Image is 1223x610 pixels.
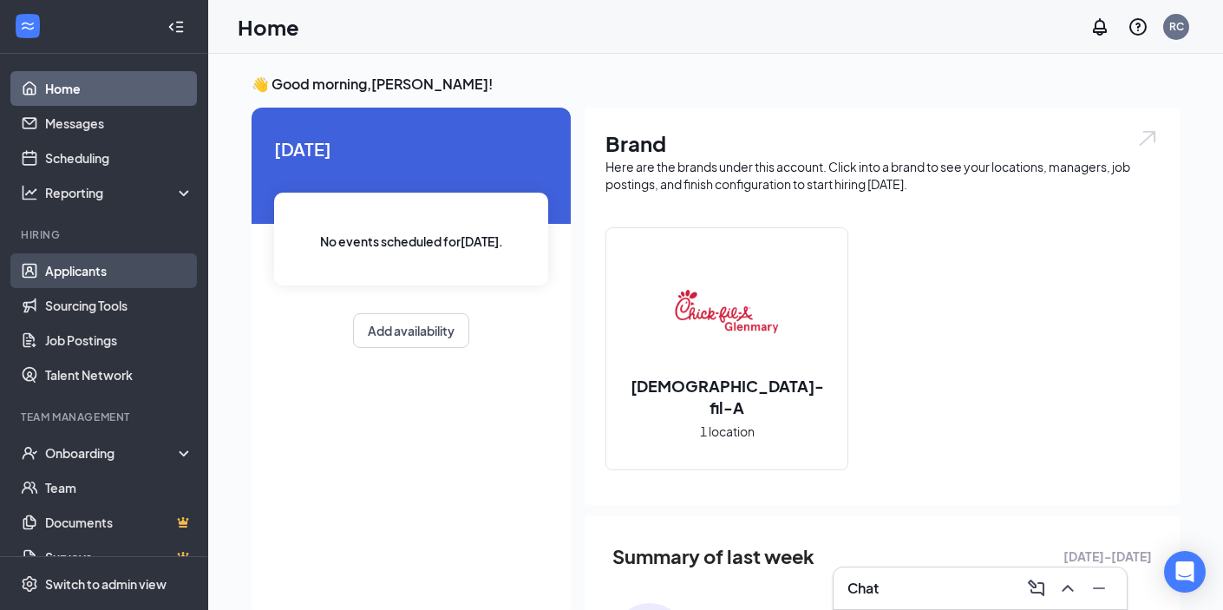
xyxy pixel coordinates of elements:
[21,184,38,201] svg: Analysis
[45,106,193,141] a: Messages
[1128,16,1148,37] svg: QuestionInfo
[167,18,185,36] svg: Collapse
[45,357,193,392] a: Talent Network
[1164,551,1206,593] div: Open Intercom Messenger
[45,253,193,288] a: Applicants
[274,135,548,162] span: [DATE]
[45,141,193,175] a: Scheduling
[1054,574,1082,602] button: ChevronUp
[1089,578,1109,599] svg: Minimize
[700,422,755,441] span: 1 location
[671,257,782,368] img: Chick-fil-A
[45,470,193,505] a: Team
[1089,16,1110,37] svg: Notifications
[21,444,38,462] svg: UserCheck
[1057,578,1078,599] svg: ChevronUp
[21,410,190,424] div: Team Management
[847,579,879,598] h3: Chat
[353,313,469,348] button: Add availability
[45,288,193,323] a: Sourcing Tools
[21,575,38,593] svg: Settings
[1169,19,1184,34] div: RC
[45,184,194,201] div: Reporting
[45,444,179,462] div: Onboarding
[605,128,1159,158] h1: Brand
[320,232,503,251] span: No events scheduled for [DATE] .
[612,541,814,572] span: Summary of last week
[19,17,36,35] svg: WorkstreamLogo
[21,227,190,242] div: Hiring
[45,575,167,593] div: Switch to admin view
[1026,578,1047,599] svg: ComposeMessage
[1136,128,1159,148] img: open.6027fd2a22e1237b5b06.svg
[45,505,193,540] a: DocumentsCrown
[252,75,1180,94] h3: 👋 Good morning, [PERSON_NAME] !
[1023,574,1050,602] button: ComposeMessage
[45,323,193,357] a: Job Postings
[606,375,847,418] h2: [DEMOGRAPHIC_DATA]-fil-A
[1063,547,1152,566] span: [DATE] - [DATE]
[45,540,193,574] a: SurveysCrown
[605,158,1159,193] div: Here are the brands under this account. Click into a brand to see your locations, managers, job p...
[45,71,193,106] a: Home
[238,12,299,42] h1: Home
[1085,574,1113,602] button: Minimize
